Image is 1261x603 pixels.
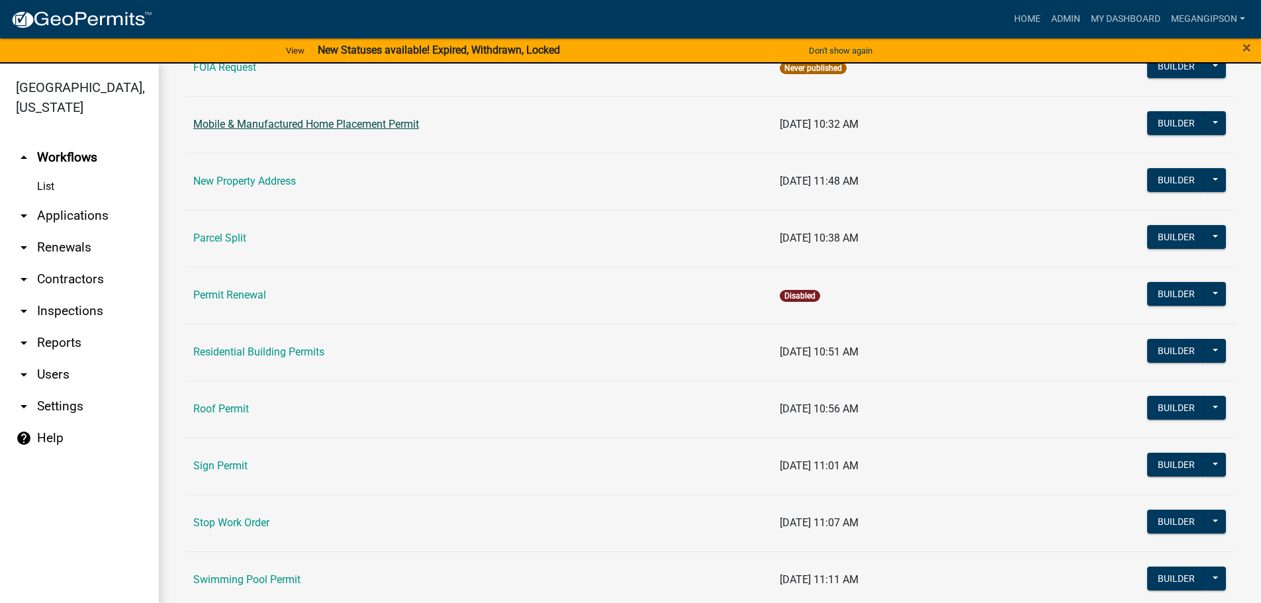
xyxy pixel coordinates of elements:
[780,573,859,586] span: [DATE] 11:11 AM
[1147,168,1205,192] button: Builder
[193,175,296,187] a: New Property Address
[193,232,246,244] a: Parcel Split
[1147,396,1205,420] button: Builder
[780,346,859,358] span: [DATE] 10:51 AM
[193,118,419,130] a: Mobile & Manufactured Home Placement Permit
[193,346,324,358] a: Residential Building Permits
[193,459,248,472] a: Sign Permit
[1147,510,1205,533] button: Builder
[1086,7,1166,32] a: My Dashboard
[1147,453,1205,477] button: Builder
[1166,7,1250,32] a: megangipson
[1147,225,1205,249] button: Builder
[193,61,256,73] a: FOIA Request
[193,402,249,415] a: Roof Permit
[193,289,266,301] a: Permit Renewal
[1009,7,1046,32] a: Home
[780,290,820,302] span: Disabled
[16,240,32,255] i: arrow_drop_down
[1242,40,1251,56] button: Close
[16,430,32,446] i: help
[780,516,859,529] span: [DATE] 11:07 AM
[780,118,859,130] span: [DATE] 10:32 AM
[16,335,32,351] i: arrow_drop_down
[1242,38,1251,57] span: ×
[1147,339,1205,363] button: Builder
[16,367,32,383] i: arrow_drop_down
[193,573,301,586] a: Swimming Pool Permit
[780,62,847,74] span: Never published
[16,208,32,224] i: arrow_drop_down
[780,175,859,187] span: [DATE] 11:48 AM
[318,44,560,56] strong: New Statuses available! Expired, Withdrawn, Locked
[780,232,859,244] span: [DATE] 10:38 AM
[16,150,32,165] i: arrow_drop_up
[1046,7,1086,32] a: Admin
[1147,111,1205,135] button: Builder
[780,459,859,472] span: [DATE] 11:01 AM
[804,40,878,62] button: Don't show again
[16,271,32,287] i: arrow_drop_down
[16,303,32,319] i: arrow_drop_down
[1147,54,1205,78] button: Builder
[193,516,269,529] a: Stop Work Order
[281,40,310,62] a: View
[1147,282,1205,306] button: Builder
[1147,567,1205,590] button: Builder
[16,398,32,414] i: arrow_drop_down
[780,402,859,415] span: [DATE] 10:56 AM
